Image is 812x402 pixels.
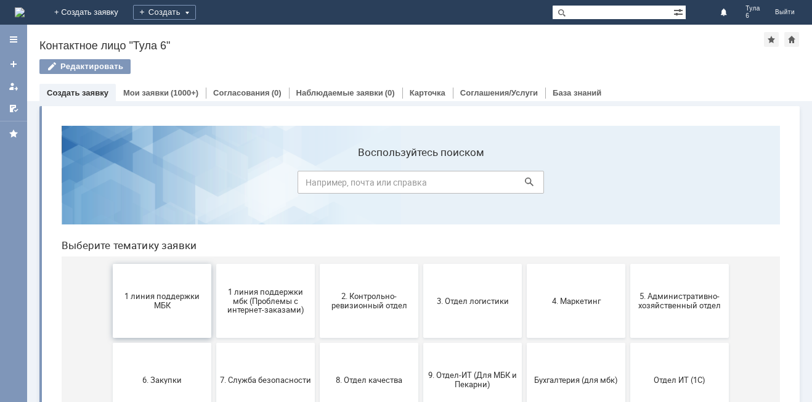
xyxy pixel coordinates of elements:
span: Бухгалтерия (для мбк) [479,259,570,268]
label: Воспользуйтесь поиском [246,30,492,43]
a: Создать заявку [47,88,108,97]
span: 8. Отдел качества [272,259,363,268]
button: 4. Маркетинг [475,148,574,222]
span: Отдел-ИТ (Битрикс24 и CRM) [65,334,156,352]
img: logo [15,7,25,17]
span: Отдел ИТ (1С) [582,259,673,268]
button: Отдел-ИТ (Офис) [164,306,263,380]
a: Карточка [410,88,445,97]
a: Перейти на домашнюю страницу [15,7,25,17]
span: [PERSON_NAME]. Услуги ИТ для МБК (оформляет L1) [582,329,673,356]
button: 1 линия поддержки МБК [61,148,160,222]
a: Мои заявки [123,88,169,97]
button: 3. Отдел логистики [371,148,470,222]
div: Контактное лицо "Тула 6" [39,39,764,52]
div: (1000+) [171,88,198,97]
button: 7. Служба безопасности [164,227,263,301]
button: 1 линия поддержки мбк (Проблемы с интернет-заказами) [164,148,263,222]
button: [PERSON_NAME]. Услуги ИТ для МБК (оформляет L1) [579,306,677,380]
button: 5. Административно-хозяйственный отдел [579,148,677,222]
button: 8. Отдел качества [268,227,367,301]
span: Расширенный поиск [673,6,686,17]
div: (0) [272,88,282,97]
button: 9. Отдел-ИТ (Для МБК и Пекарни) [371,227,470,301]
div: Добавить в избранное [764,32,779,47]
span: 1 линия поддержки мбк (Проблемы с интернет-заказами) [168,171,259,199]
a: Соглашения/Услуги [460,88,538,97]
span: 6. Закупки [65,259,156,268]
button: Финансовый отдел [268,306,367,380]
span: 3. Отдел логистики [375,180,466,189]
span: Финансовый отдел [272,338,363,347]
div: (0) [385,88,395,97]
span: Отдел-ИТ (Офис) [168,338,259,347]
span: Тула [745,5,760,12]
a: Мои заявки [4,76,23,96]
button: Бухгалтерия (для мбк) [475,227,574,301]
button: Отдел-ИТ (Битрикс24 и CRM) [61,306,160,380]
button: 6. Закупки [61,227,160,301]
span: 4. Маркетинг [479,180,570,189]
span: Франчайзинг [375,338,466,347]
span: 7. Служба безопасности [168,259,259,268]
a: Согласования [213,88,270,97]
button: 2. Контрольно-ревизионный отдел [268,148,367,222]
div: Сделать домашней страницей [784,32,799,47]
input: Например, почта или справка [246,55,492,78]
button: Франчайзинг [371,306,470,380]
a: Создать заявку [4,54,23,74]
button: Отдел ИТ (1С) [579,227,677,301]
span: 6 [745,12,760,20]
span: 2. Контрольно-ревизионный отдел [272,176,363,194]
span: Это соглашение не активно! [479,334,570,352]
a: Мои согласования [4,99,23,118]
a: Наблюдаемые заявки [296,88,383,97]
button: Это соглашение не активно! [475,306,574,380]
span: 1 линия поддержки МБК [65,176,156,194]
a: База знаний [553,88,601,97]
header: Выберите тематику заявки [10,123,728,136]
span: 5. Административно-хозяйственный отдел [582,176,673,194]
div: Создать [133,5,196,20]
span: 9. Отдел-ИТ (Для МБК и Пекарни) [375,255,466,273]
